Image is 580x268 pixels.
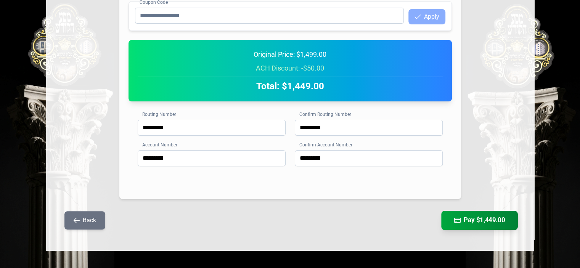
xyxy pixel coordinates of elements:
[138,49,443,60] div: Original Price: $1,499.00
[408,9,445,24] button: Apply
[138,63,443,74] div: ACH Discount: -$50.00
[64,211,105,229] button: Back
[441,211,518,230] button: Pay $1,449.00
[138,80,443,92] h2: Total: $1,449.00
